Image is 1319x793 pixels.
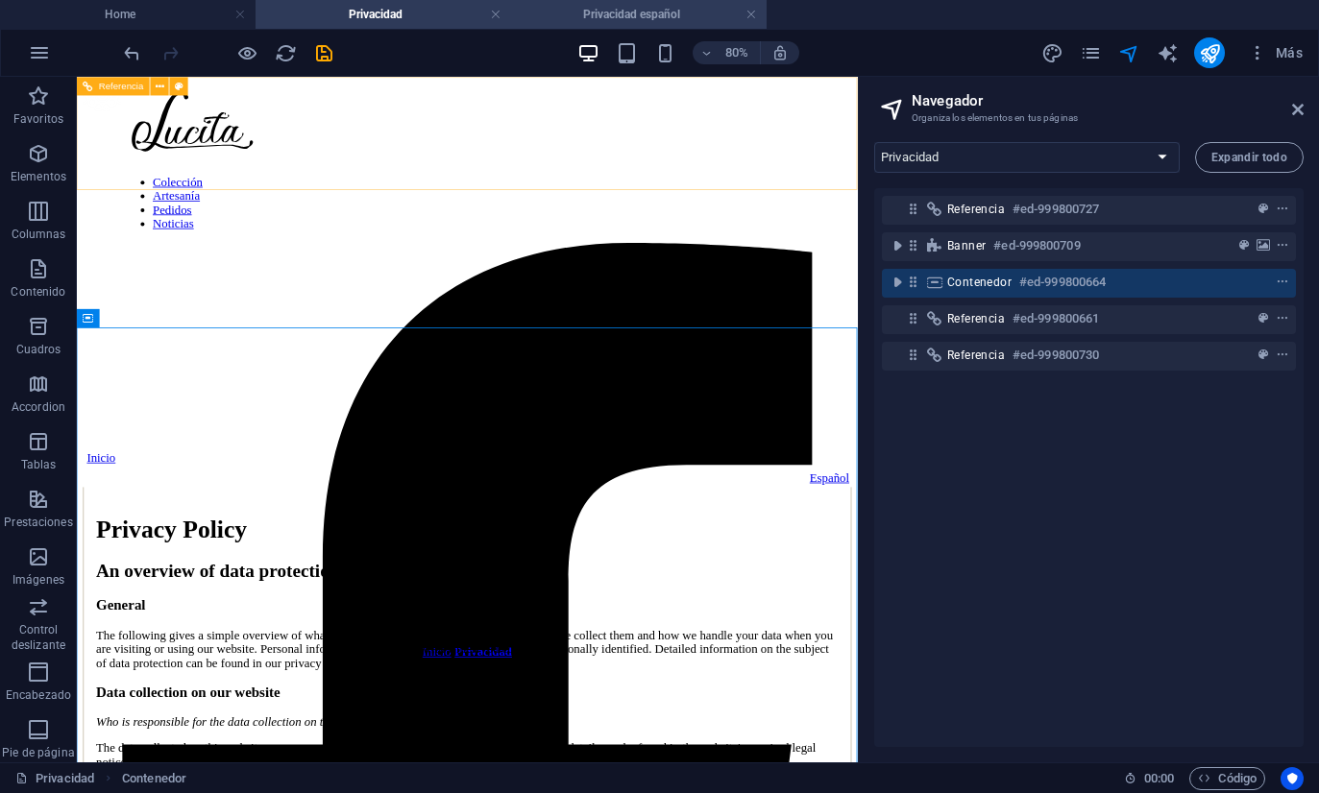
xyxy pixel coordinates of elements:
button: undo [120,41,143,64]
i: Guardar (Ctrl+S) [313,42,335,64]
button: reload [274,41,297,64]
p: Contenido [11,284,65,300]
button: background [1254,234,1273,257]
button: toggle-expand [886,234,909,257]
span: Contenedor [947,275,1012,290]
span: Referencia [99,82,143,91]
span: : [1158,771,1160,785]
h3: Organiza los elementos en tus páginas [912,109,1265,127]
button: pages [1079,41,1102,64]
i: Deshacer: Eliminar elementos (Ctrl+Z) [121,42,143,64]
p: Favoritos [13,111,63,127]
button: context-menu [1273,234,1292,257]
button: toggle-expand [886,271,909,294]
h6: #ed-999800664 [1019,271,1106,294]
span: Referencia [947,348,1005,363]
button: context-menu [1273,307,1292,330]
button: design [1040,41,1063,64]
h4: Privacidad [256,4,511,25]
button: Usercentrics [1281,767,1304,790]
button: context-menu [1273,198,1292,221]
i: Volver a cargar página [275,42,297,64]
i: Navegador [1118,42,1140,64]
button: Código [1189,767,1265,790]
span: Más [1248,43,1303,62]
i: Publicar [1199,42,1221,64]
span: Expandir todo [1211,152,1287,163]
span: Referencia [947,311,1005,326]
p: Columnas [12,227,66,242]
h6: 80% [721,41,752,64]
button: preset [1254,344,1273,367]
span: 00 00 [1144,767,1174,790]
span: Referencia [947,202,1005,217]
i: Al redimensionar, ajustar el nivel de zoom automáticamente para ajustarse al dispositivo elegido. [771,44,789,61]
button: context-menu [1273,271,1292,294]
button: text_generator [1156,41,1179,64]
span: Banner [947,238,986,253]
h6: #ed-999800709 [993,234,1080,257]
h6: #ed-999800727 [1013,198,1099,221]
p: Imágenes [12,572,64,588]
a: Haz clic para cancelar la selección y doble clic para abrir páginas [15,767,94,790]
p: Cuadros [16,342,61,357]
h4: Privacidad español [511,4,767,25]
i: Páginas (Ctrl+Alt+S) [1080,42,1102,64]
button: context-menu [1273,344,1292,367]
p: Accordion [12,399,65,415]
h6: #ed-999800730 [1013,344,1099,367]
button: 80% [693,41,761,64]
button: Haz clic para salir del modo de previsualización y seguir editando [235,41,258,64]
button: preset [1254,198,1273,221]
p: Pie de página [2,745,74,760]
span: Haz clic para seleccionar y doble clic para editar [122,767,186,790]
i: AI Writer [1157,42,1179,64]
h2: Navegador [912,92,1304,109]
button: publish [1194,37,1225,68]
button: navigator [1117,41,1140,64]
button: Expandir todo [1195,142,1304,173]
button: preset [1234,234,1254,257]
h6: #ed-999800661 [1013,307,1099,330]
i: Diseño (Ctrl+Alt+Y) [1041,42,1063,64]
p: Tablas [21,457,57,472]
span: Código [1198,767,1257,790]
p: Elementos [11,169,66,184]
h6: Tiempo de la sesión [1124,767,1175,790]
button: Más [1240,37,1310,68]
button: save [312,41,335,64]
nav: breadcrumb [122,767,186,790]
button: preset [1254,307,1273,330]
p: Prestaciones [4,515,72,530]
p: Encabezado [6,687,71,703]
